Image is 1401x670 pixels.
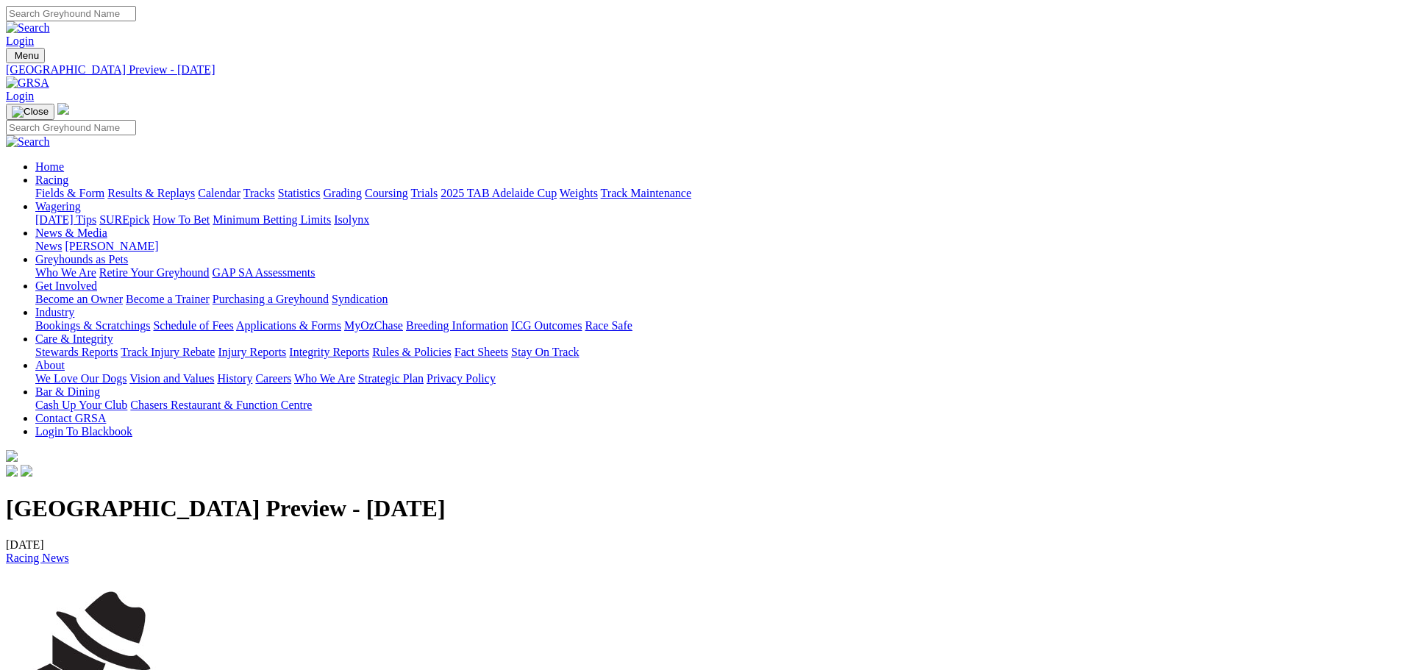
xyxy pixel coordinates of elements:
a: Integrity Reports [289,346,369,358]
a: Statistics [278,187,321,199]
a: Rules & Policies [372,346,452,358]
a: Coursing [365,187,408,199]
a: Breeding Information [406,319,508,332]
a: GAP SA Assessments [213,266,316,279]
a: Home [35,160,64,173]
button: Toggle navigation [6,48,45,63]
input: Search [6,120,136,135]
a: Syndication [332,293,388,305]
a: Login To Blackbook [35,425,132,438]
span: Menu [15,50,39,61]
a: Track Injury Rebate [121,346,215,358]
a: Chasers Restaurant & Function Centre [130,399,312,411]
a: Stewards Reports [35,346,118,358]
a: Cash Up Your Club [35,399,127,411]
a: 2025 TAB Adelaide Cup [441,187,557,199]
a: Racing News [6,552,69,564]
a: Tracks [243,187,275,199]
img: twitter.svg [21,465,32,477]
img: logo-grsa-white.png [6,450,18,462]
a: Who We Are [294,372,355,385]
div: News & Media [35,240,1395,253]
input: Search [6,6,136,21]
span: [DATE] [6,538,69,564]
a: [DATE] Tips [35,213,96,226]
a: Weights [560,187,598,199]
a: Track Maintenance [601,187,691,199]
a: About [35,359,65,371]
a: Results & Replays [107,187,195,199]
a: Calendar [198,187,240,199]
a: Trials [410,187,438,199]
a: History [217,372,252,385]
a: Bar & Dining [35,385,100,398]
div: Get Involved [35,293,1395,306]
img: facebook.svg [6,465,18,477]
a: Care & Integrity [35,332,113,345]
a: Strategic Plan [358,372,424,385]
a: Applications & Forms [236,319,341,332]
div: Industry [35,319,1395,332]
a: Grading [324,187,362,199]
div: Care & Integrity [35,346,1395,359]
a: Industry [35,306,74,318]
a: News [35,240,62,252]
a: Become an Owner [35,293,123,305]
a: [PERSON_NAME] [65,240,158,252]
a: ICG Outcomes [511,319,582,332]
a: Schedule of Fees [153,319,233,332]
a: Fact Sheets [454,346,508,358]
a: Retire Your Greyhound [99,266,210,279]
a: Fields & Form [35,187,104,199]
div: Bar & Dining [35,399,1395,412]
a: [GEOGRAPHIC_DATA] Preview - [DATE] [6,63,1395,76]
img: GRSA [6,76,49,90]
a: News & Media [35,227,107,239]
a: Isolynx [334,213,369,226]
img: Close [12,106,49,118]
img: logo-grsa-white.png [57,103,69,115]
a: Privacy Policy [427,372,496,385]
a: Become a Trainer [126,293,210,305]
a: Get Involved [35,279,97,292]
a: Stay On Track [511,346,579,358]
a: Who We Are [35,266,96,279]
a: Wagering [35,200,81,213]
a: How To Bet [153,213,210,226]
a: Login [6,35,34,47]
a: We Love Our Dogs [35,372,126,385]
img: Search [6,135,50,149]
div: Greyhounds as Pets [35,266,1395,279]
a: Injury Reports [218,346,286,358]
a: Minimum Betting Limits [213,213,331,226]
a: Contact GRSA [35,412,106,424]
a: Race Safe [585,319,632,332]
a: Login [6,90,34,102]
div: Racing [35,187,1395,200]
a: MyOzChase [344,319,403,332]
div: Wagering [35,213,1395,227]
h1: [GEOGRAPHIC_DATA] Preview - [DATE] [6,495,1395,522]
a: Racing [35,174,68,186]
button: Toggle navigation [6,104,54,120]
a: Purchasing a Greyhound [213,293,329,305]
div: About [35,372,1395,385]
a: Vision and Values [129,372,214,385]
a: Careers [255,372,291,385]
a: Greyhounds as Pets [35,253,128,265]
a: SUREpick [99,213,149,226]
img: Search [6,21,50,35]
a: Bookings & Scratchings [35,319,150,332]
